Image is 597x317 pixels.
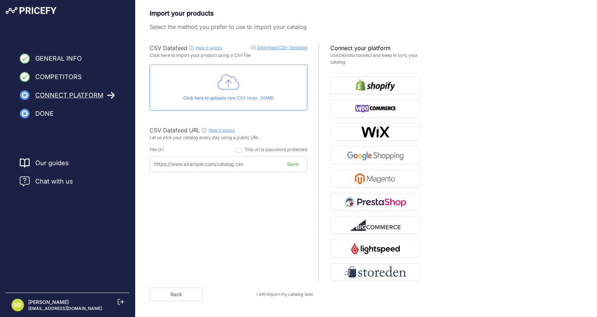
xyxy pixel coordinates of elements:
span: Done [35,109,54,119]
img: Storeden [345,266,406,277]
p: Connect your platform [330,44,421,52]
img: Google Shopping [345,150,406,161]
div: This url is password protected [245,146,307,153]
p: [EMAIL_ADDRESS][DOMAIN_NAME] [28,306,102,311]
p: a new CSV (max. 20MB) [156,95,301,102]
img: WooCommerce [355,103,396,114]
a: Chat with us [20,177,73,186]
a: Zikkio [338,53,351,58]
img: Lightspeed [351,243,399,254]
img: PrestaShop [345,196,406,208]
a: I will import my catalog later [257,292,314,297]
img: Magento 2 [355,173,396,184]
a: Our guides [35,158,69,168]
img: Wix [361,126,390,138]
span: Connect Platform [35,90,103,100]
p: Select the method you prefer to use to import your catalog [150,23,421,31]
p: Let us pick your catalog every day using a public URL [150,134,307,141]
span: CSV Datafeed [150,44,187,52]
span: Click here to upload [183,95,224,101]
span: General Info [35,54,82,64]
input: https://www.example.com/catalog.csv [150,156,307,172]
a: Download CSV Template [258,45,307,50]
img: BigCommerce [350,220,400,231]
a: How it works [196,45,222,50]
img: Pricefy Logo [6,7,56,14]
p: Use to connect and keep in sync your catalog [330,52,421,65]
img: Shopify [356,80,395,91]
span: Competitors [35,72,82,82]
a: Back [150,288,203,301]
button: Save [279,157,306,171]
span: CSV Datafeed URL [150,127,200,134]
span: Chat with us [35,177,73,186]
p: [PERSON_NAME] [28,299,102,306]
p: Import your products [150,8,421,18]
div: File Url [150,146,164,153]
a: How it works [209,127,235,133]
p: Click here to import your product using a CSV file [150,52,307,59]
